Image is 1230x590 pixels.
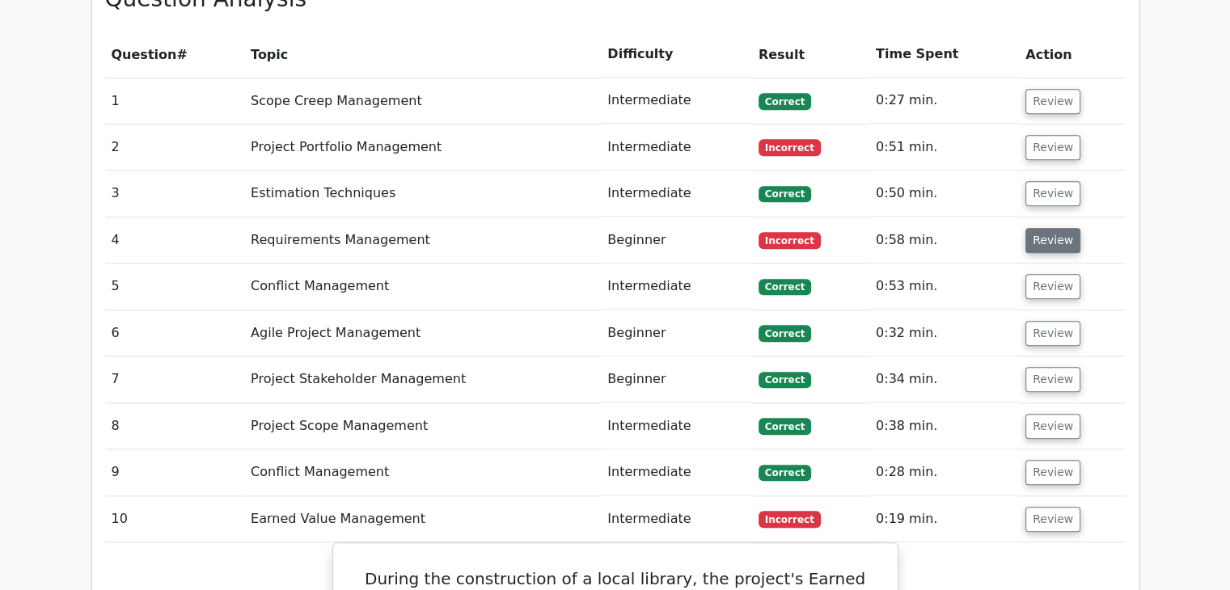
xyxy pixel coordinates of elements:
td: Earned Value Management [244,496,601,542]
span: Incorrect [759,232,821,248]
td: 0:27 min. [869,78,1019,124]
td: 0:32 min. [869,310,1019,356]
th: Topic [244,32,601,78]
button: Review [1025,274,1080,299]
button: Review [1025,228,1080,253]
td: Conflict Management [244,449,601,495]
th: Action [1019,32,1125,78]
td: Agile Project Management [244,310,601,356]
button: Review [1025,414,1080,439]
td: 0:53 min. [869,263,1019,310]
td: 3 [105,171,245,217]
span: Correct [759,93,811,109]
span: Correct [759,186,811,202]
span: Incorrect [759,511,821,527]
span: Correct [759,279,811,295]
td: 10 [105,496,245,542]
td: Conflict Management [244,263,601,310]
td: Beginner [601,310,752,356]
td: Intermediate [601,124,752,171]
td: 8 [105,403,245,449]
button: Review [1025,460,1080,485]
td: 0:28 min. [869,449,1019,495]
span: Correct [759,418,811,434]
th: Time Spent [869,32,1019,78]
td: Project Portfolio Management [244,124,601,171]
td: Intermediate [601,403,752,449]
td: Beginner [601,217,752,263]
td: 0:38 min. [869,403,1019,449]
td: 4 [105,217,245,263]
button: Review [1025,367,1080,392]
button: Review [1025,507,1080,532]
td: 7 [105,356,245,402]
th: # [105,32,245,78]
span: Incorrect [759,139,821,155]
td: Intermediate [601,263,752,310]
button: Review [1025,135,1080,160]
td: Project Scope Management [244,403,601,449]
span: Question [112,47,177,62]
td: Scope Creep Management [244,78,601,124]
td: Estimation Techniques [244,171,601,217]
td: Intermediate [601,496,752,542]
td: 0:34 min. [869,356,1019,402]
td: 5 [105,263,245,310]
td: Beginner [601,356,752,402]
td: 0:51 min. [869,124,1019,171]
button: Review [1025,89,1080,114]
td: 0:19 min. [869,496,1019,542]
td: Project Stakeholder Management [244,356,601,402]
span: Correct [759,372,811,388]
td: 2 [105,124,245,171]
span: Correct [759,325,811,341]
td: Intermediate [601,78,752,124]
button: Review [1025,181,1080,206]
td: 6 [105,310,245,356]
td: Intermediate [601,171,752,217]
td: Requirements Management [244,217,601,263]
th: Difficulty [601,32,752,78]
td: Intermediate [601,449,752,495]
td: 9 [105,449,245,495]
td: 0:58 min. [869,217,1019,263]
td: 0:50 min. [869,171,1019,217]
button: Review [1025,321,1080,346]
span: Correct [759,465,811,481]
th: Result [752,32,869,78]
td: 1 [105,78,245,124]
